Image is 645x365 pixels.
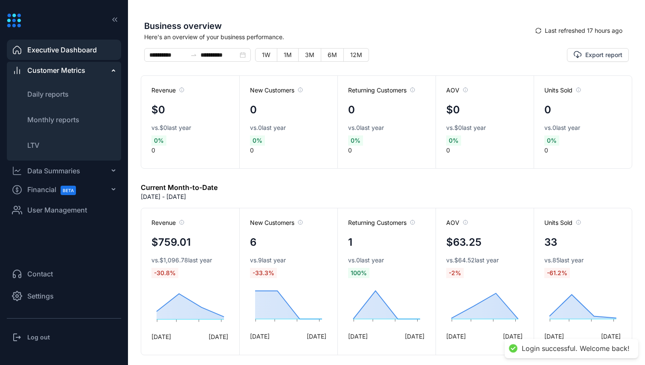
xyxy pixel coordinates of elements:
[144,32,529,41] span: Here's an overview of your business performance.
[144,20,529,32] span: Business overview
[348,102,355,118] h4: 0
[190,52,197,58] span: swap-right
[446,332,466,341] span: [DATE]
[446,268,464,278] span: -2 %
[61,186,76,195] span: BETA
[151,218,184,227] span: Revenue
[27,269,53,279] span: Contact
[348,218,415,227] span: Returning Customers
[446,135,461,146] span: 0 %
[534,76,632,168] div: 0
[250,256,286,264] span: vs. 9 last year
[151,332,171,341] span: [DATE]
[348,124,384,132] span: vs. 0 last year
[250,135,265,146] span: 0 %
[27,166,80,176] div: Data Summaries
[141,76,239,168] div: 0
[250,332,270,341] span: [DATE]
[262,51,270,58] span: 1W
[27,45,97,55] span: Executive Dashboard
[151,135,166,146] span: 0 %
[348,256,384,264] span: vs. 0 last year
[601,332,621,341] span: [DATE]
[151,235,191,250] h4: $759.01
[250,124,286,132] span: vs. 0 last year
[239,76,337,168] div: 0
[151,124,191,132] span: vs. $0 last year
[545,26,622,35] span: Last refreshed 17 hours ago
[328,51,337,58] span: 6M
[305,51,314,58] span: 3M
[405,332,424,341] span: [DATE]
[250,235,256,250] h4: 6
[209,332,228,341] span: [DATE]
[446,218,468,227] span: AOV
[544,332,564,341] span: [DATE]
[250,268,277,278] span: -33.3 %
[151,86,184,95] span: Revenue
[446,256,499,264] span: vs. $64.52 last year
[446,124,486,132] span: vs. $0 last year
[27,205,87,215] span: User Management
[503,332,523,341] span: [DATE]
[522,344,630,353] div: Login successful. Welcome back!
[27,291,54,301] span: Settings
[348,135,363,146] span: 0 %
[585,51,622,59] span: Export report
[544,218,581,227] span: Units Sold
[151,268,178,278] span: -30.8 %
[446,235,482,250] h4: $63.25
[446,86,468,95] span: AOV
[250,218,303,227] span: New Customers
[284,51,292,58] span: 1M
[141,193,186,201] p: [DATE] - [DATE]
[544,256,584,264] span: vs. 85 last year
[529,24,629,37] button: syncLast refreshed 17 hours ago
[446,102,460,118] h4: $0
[544,86,581,95] span: Units Sold
[27,333,50,342] h3: Log out
[250,86,303,95] span: New Customers
[436,76,534,168] div: 0
[348,235,352,250] h4: 1
[348,268,369,278] span: 100 %
[544,135,559,146] span: 0 %
[27,90,69,98] span: Daily reports
[27,141,39,149] span: LTV
[544,235,557,250] h4: 33
[567,48,629,62] button: Export report
[141,182,218,193] h6: Current Month-to-Date
[544,124,580,132] span: vs. 0 last year
[190,52,197,58] span: to
[250,102,257,118] h4: 0
[544,268,570,278] span: -61.2 %
[27,65,85,75] span: Customer Metrics
[350,51,362,58] span: 12M
[27,115,79,124] span: Monthly reports
[27,180,84,199] span: Financial
[348,332,368,341] span: [DATE]
[348,86,415,95] span: Returning Customers
[151,102,165,118] h4: $0
[151,256,212,264] span: vs. $1,096.78 last year
[337,76,436,168] div: 0
[544,102,551,118] h4: 0
[535,28,541,34] span: sync
[307,332,326,341] span: [DATE]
